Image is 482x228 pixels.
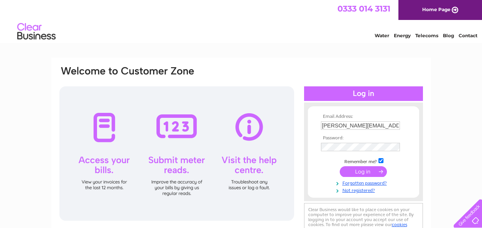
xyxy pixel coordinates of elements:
th: Password: [319,135,408,141]
a: Water [375,33,389,38]
div: Clear Business is a trading name of Verastar Limited (registered in [GEOGRAPHIC_DATA] No. 3667643... [60,4,423,37]
img: logo.png [17,20,56,43]
a: Contact [459,33,477,38]
input: Submit [340,166,387,177]
a: Blog [443,33,454,38]
a: Energy [394,33,411,38]
td: Remember me? [319,157,408,165]
a: Telecoms [415,33,438,38]
a: Forgotten password? [321,179,408,186]
th: Email Address: [319,114,408,119]
a: Not registered? [321,186,408,193]
a: 0333 014 3131 [337,4,390,13]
